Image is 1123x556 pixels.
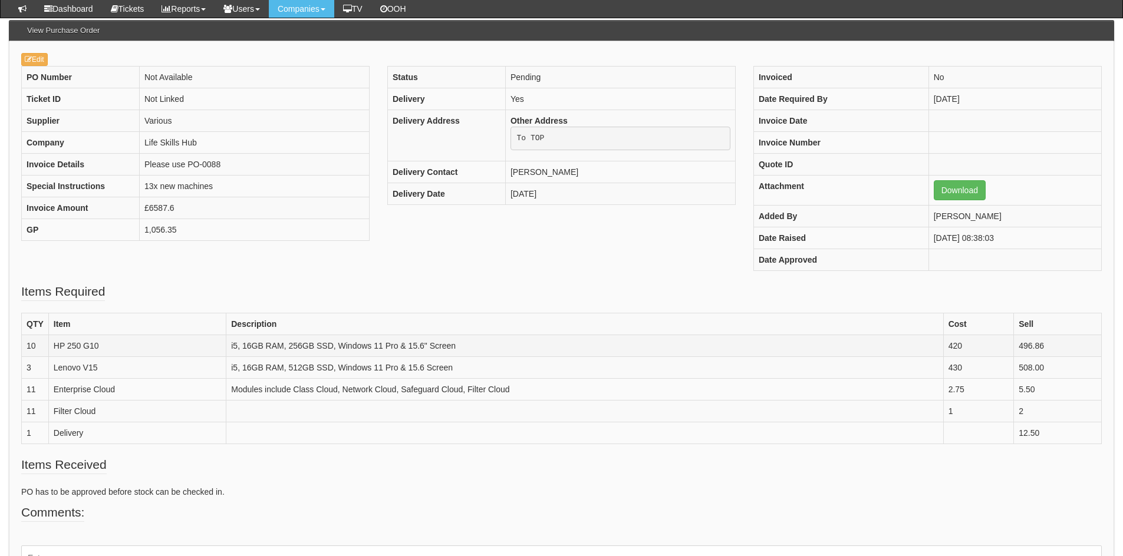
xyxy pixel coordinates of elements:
p: PO has to be approved before stock can be checked in. [21,486,1102,498]
td: Filter Cloud [48,401,226,422]
th: Date Required By [753,88,928,110]
td: Not Available [140,67,370,88]
td: Yes [505,88,735,110]
td: Please use PO-0088 [140,154,370,176]
b: Other Address [511,116,568,125]
td: 11 [22,379,49,401]
td: 12.50 [1014,422,1102,444]
td: £6587.6 [140,197,370,219]
td: Not Linked [140,88,370,110]
td: 13x new machines [140,176,370,197]
legend: Items Required [21,283,105,301]
td: 430 [943,357,1014,379]
th: GP [22,219,140,241]
th: Invoice Amount [22,197,140,219]
th: Invoice Date [753,110,928,132]
th: Description [226,313,943,335]
legend: Items Received [21,456,107,474]
th: Invoice Number [753,132,928,154]
h3: View Purchase Order [21,21,106,41]
td: 1 [22,422,49,444]
td: [DATE] [928,88,1101,110]
td: 496.86 [1014,335,1102,357]
th: Supplier [22,110,140,132]
th: Delivery Contact [387,161,505,183]
th: Date Approved [753,249,928,271]
th: QTY [22,313,49,335]
td: 420 [943,335,1014,357]
th: Attachment [753,176,928,206]
th: Sell [1014,313,1102,335]
th: Quote ID [753,154,928,176]
th: Date Raised [753,227,928,249]
th: Invoiced [753,67,928,88]
th: Added By [753,206,928,227]
td: [DATE] 08:38:03 [928,227,1101,249]
td: i5, 16GB RAM, 256GB SSD, Windows 11 Pro & 15.6" Screen [226,335,943,357]
td: 1,056.35 [140,219,370,241]
td: [PERSON_NAME] [928,206,1101,227]
td: Enterprise Cloud [48,379,226,401]
td: No [928,67,1101,88]
td: Various [140,110,370,132]
td: 2.75 [943,379,1014,401]
th: Status [387,67,505,88]
td: 2 [1014,401,1102,422]
td: Modules include Class Cloud, Network Cloud, Safeguard Cloud, Filter Cloud [226,379,943,401]
td: 3 [22,357,49,379]
td: HP 250 G10 [48,335,226,357]
td: Life Skills Hub [140,132,370,154]
td: 10 [22,335,49,357]
th: Company [22,132,140,154]
td: 5.50 [1014,379,1102,401]
th: Invoice Details [22,154,140,176]
th: Special Instructions [22,176,140,197]
pre: To TOP [511,127,730,150]
td: Lenovo V15 [48,357,226,379]
th: PO Number [22,67,140,88]
td: Pending [505,67,735,88]
th: Ticket ID [22,88,140,110]
a: Download [934,180,986,200]
td: i5, 16GB RAM, 512GB SSD, Windows 11 Pro & 15.6 Screen [226,357,943,379]
td: Delivery [48,422,226,444]
td: 1 [943,401,1014,422]
th: Delivery [387,88,505,110]
legend: Comments: [21,504,84,522]
th: Item [48,313,226,335]
th: Delivery Date [387,183,505,204]
td: 508.00 [1014,357,1102,379]
th: Delivery Address [387,110,505,161]
td: [DATE] [505,183,735,204]
th: Cost [943,313,1014,335]
td: [PERSON_NAME] [505,161,735,183]
a: Edit [21,53,48,66]
td: 11 [22,401,49,422]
